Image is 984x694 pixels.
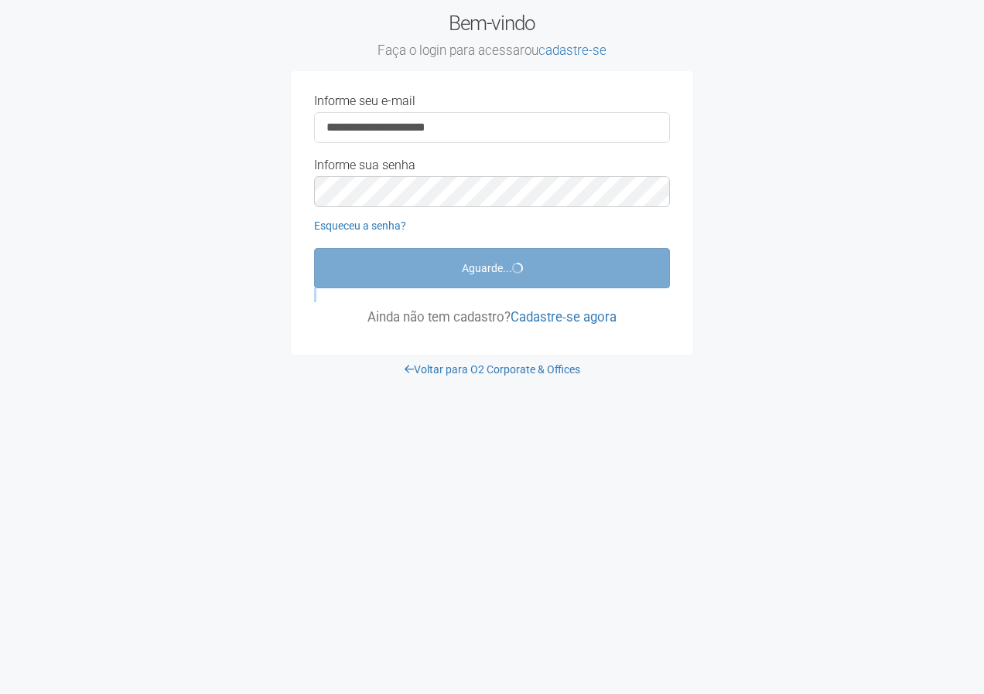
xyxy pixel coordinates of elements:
[511,309,617,325] a: Cadastre-se agora
[291,12,693,60] h2: Bem-vindo
[524,43,606,58] span: ou
[538,43,606,58] a: cadastre-se
[314,310,670,324] p: Ainda não tem cadastro?
[314,158,415,172] label: Informe sua senha
[314,94,415,108] label: Informe seu e-mail
[314,219,406,232] a: Esqueceu a senha?
[291,43,693,60] small: Faça o login para acessar
[405,363,580,376] a: Voltar para O2 Corporate & Offices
